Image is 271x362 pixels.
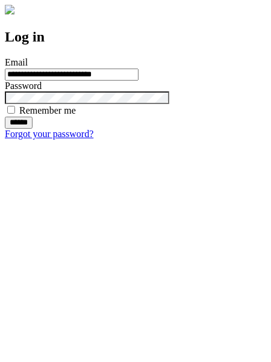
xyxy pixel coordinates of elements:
[5,81,42,91] label: Password
[5,29,266,45] h2: Log in
[5,129,93,139] a: Forgot your password?
[5,57,28,67] label: Email
[5,5,14,14] img: logo-4e3dc11c47720685a147b03b5a06dd966a58ff35d612b21f08c02c0306f2b779.png
[19,105,76,115] label: Remember me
